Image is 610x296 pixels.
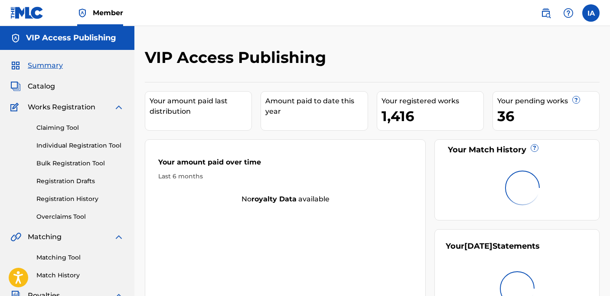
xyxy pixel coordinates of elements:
[145,194,425,204] div: No available
[28,60,63,71] span: Summary
[560,4,577,22] div: Help
[582,4,600,22] div: User Menu
[265,96,367,117] div: Amount paid to date this year
[36,141,124,150] a: Individual Registration Tool
[10,7,44,19] img: MLC Logo
[36,194,124,204] a: Registration History
[26,33,116,43] h5: VIP Access Publishing
[10,232,21,242] img: Matching
[114,102,124,112] img: expand
[28,232,62,242] span: Matching
[10,102,22,112] img: Works Registration
[36,159,124,168] a: Bulk Registration Tool
[10,60,63,71] a: SummarySummary
[464,241,493,251] span: [DATE]
[541,8,551,18] img: search
[10,60,21,71] img: Summary
[158,172,412,181] div: Last 6 months
[150,96,251,117] div: Your amount paid last distribution
[586,186,610,249] iframe: Resource Center
[28,81,55,92] span: Catalog
[446,144,588,156] div: Your Match History
[28,102,95,112] span: Works Registration
[36,253,124,262] a: Matching Tool
[10,81,21,92] img: Catalog
[158,157,412,172] div: Your amount paid over time
[497,96,599,106] div: Your pending works
[446,240,540,252] div: Your Statements
[503,168,542,207] img: preloader
[93,8,123,18] span: Member
[114,232,124,242] img: expand
[497,106,599,126] div: 36
[10,33,21,43] img: Accounts
[77,8,88,18] img: Top Rightsholder
[382,106,483,126] div: 1,416
[251,195,297,203] strong: royalty data
[537,4,555,22] a: Public Search
[36,212,124,221] a: Overclaims Tool
[573,96,580,103] span: ?
[145,48,330,67] h2: VIP Access Publishing
[531,145,538,151] span: ?
[36,123,124,132] a: Claiming Tool
[382,96,483,106] div: Your registered works
[10,81,55,92] a: CatalogCatalog
[563,8,574,18] img: help
[36,177,124,186] a: Registration Drafts
[36,271,124,280] a: Match History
